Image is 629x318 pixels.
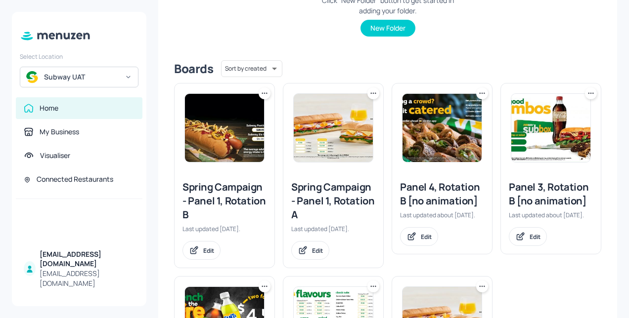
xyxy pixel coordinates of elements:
div: Last updated about [DATE]. [509,211,593,219]
div: Edit [421,233,432,241]
button: New Folder [360,20,415,37]
div: Edit [530,233,540,241]
div: [EMAIL_ADDRESS][DOMAIN_NAME] [40,269,135,288]
div: Last updated [DATE]. [291,225,375,233]
div: My Business [40,127,79,137]
img: avatar [26,71,38,83]
div: Edit [312,246,323,255]
div: Spring Campaign - Panel 1, Rotation A [291,180,375,222]
div: Last updated [DATE]. [182,225,267,233]
div: Panel 3, Rotation B [no animation] [509,180,593,208]
div: Edit [203,246,214,255]
div: Visualiser [40,151,70,160]
div: Panel 4, Rotation B [no animation] [400,180,484,208]
div: Sort by created [221,59,282,79]
div: Home [40,103,58,113]
img: 2024-08-29-1724907447564094nhdg5tx92.jpeg [403,94,482,162]
div: Spring Campaign - Panel 1, Rotation B [182,180,267,222]
div: Boards [174,61,213,77]
div: Last updated about [DATE]. [400,211,484,219]
div: [EMAIL_ADDRESS][DOMAIN_NAME] [40,249,135,269]
div: Connected Restaurants [37,174,113,184]
img: 2025-09-23-17586027261881bvruj3agoj.jpeg [185,94,264,162]
div: Select Location [20,52,138,61]
img: 2025-01-15-1736901759401to1gzi8s73.jpeg [294,94,373,162]
div: Subway UAT [44,72,119,82]
img: 2024-08-14-1723679810887gnbrtk1lxv9.jpeg [511,94,590,162]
